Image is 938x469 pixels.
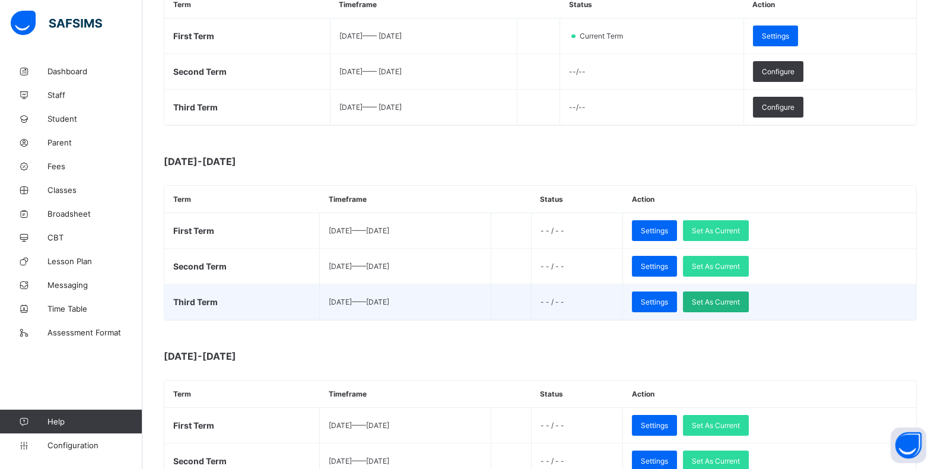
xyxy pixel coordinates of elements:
[47,114,142,123] span: Student
[329,421,389,430] span: [DATE] —— [DATE]
[531,186,622,213] th: Status
[578,31,630,40] span: Current Term
[320,186,491,213] th: Timeframe
[559,90,743,125] td: --/--
[47,209,142,218] span: Broadsheet
[339,31,402,40] span: [DATE] —— [DATE]
[173,420,214,430] span: First Term
[47,138,142,147] span: Parent
[173,226,214,236] span: First Term
[559,54,743,90] td: --/--
[173,66,227,77] span: Second Term
[11,11,102,36] img: safsims
[329,297,389,306] span: [DATE] —— [DATE]
[623,381,916,408] th: Action
[173,31,214,41] span: First Term
[320,381,491,408] th: Timeframe
[47,441,142,450] span: Configuration
[173,297,218,307] span: Third Term
[641,457,668,465] span: Settings
[173,102,218,112] span: Third Term
[762,103,794,112] span: Configure
[540,297,564,306] span: - - / - -
[173,261,227,271] span: Second Term
[339,67,402,76] span: [DATE] —— [DATE]
[47,185,142,195] span: Classes
[47,161,142,171] span: Fees
[762,31,789,40] span: Settings
[641,297,668,306] span: Settings
[692,297,740,306] span: Set As Current
[641,421,668,430] span: Settings
[164,350,401,362] span: [DATE]-[DATE]
[692,457,740,465] span: Set As Current
[692,421,740,430] span: Set As Current
[692,262,740,271] span: Set As Current
[173,456,227,466] span: Second Term
[623,186,916,213] th: Action
[540,262,564,271] span: - - / - -
[47,417,142,426] span: Help
[47,233,142,242] span: CBT
[47,280,142,290] span: Messaging
[329,262,389,271] span: [DATE] —— [DATE]
[641,226,668,235] span: Settings
[329,226,389,235] span: [DATE] —— [DATE]
[641,262,668,271] span: Settings
[891,427,926,463] button: Open asap
[47,66,142,76] span: Dashboard
[329,457,389,465] span: [DATE] —— [DATE]
[164,186,320,213] th: Term
[692,226,740,235] span: Set As Current
[164,381,320,408] th: Term
[762,67,794,76] span: Configure
[540,226,564,235] span: - - / - -
[47,304,142,313] span: Time Table
[531,381,622,408] th: Status
[540,457,564,465] span: - - / - -
[47,328,142,337] span: Assessment Format
[47,256,142,266] span: Lesson Plan
[164,156,401,167] span: [DATE]-[DATE]
[47,90,142,100] span: Staff
[339,103,402,112] span: [DATE] —— [DATE]
[540,421,564,430] span: - - / - -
